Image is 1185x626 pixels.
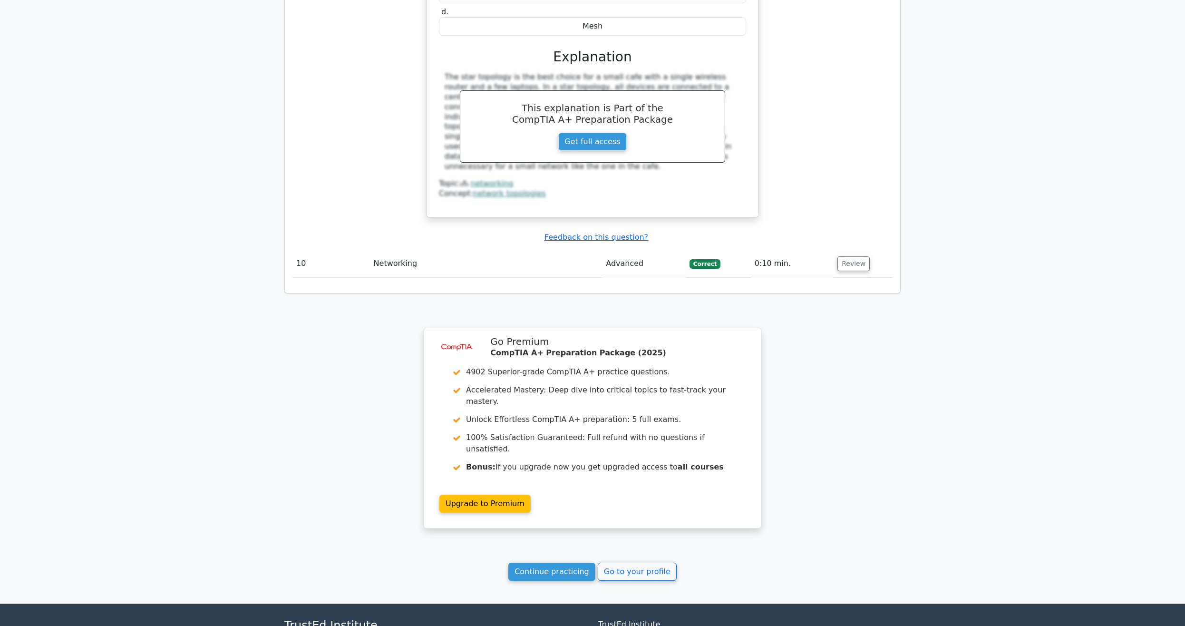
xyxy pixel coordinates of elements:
[445,72,740,171] div: The star topology is the best choice for a small cafe with a single wireless router and a few lap...
[441,7,448,16] span: d.
[445,49,740,65] h3: Explanation
[602,250,686,277] td: Advanced
[751,250,834,277] td: 0:10 min.
[292,250,370,277] td: 10
[598,563,677,581] a: Go to your profile
[439,17,746,36] div: Mesh
[508,563,595,581] a: Continue practicing
[439,495,531,513] a: Upgrade to Premium
[370,250,602,277] td: Networking
[544,233,648,242] a: Feedback on this question?
[473,189,546,198] a: network topologies
[837,256,870,271] button: Review
[471,179,514,188] a: networking
[558,133,626,151] a: Get full access
[690,259,720,269] span: Correct
[439,179,746,189] div: Topic:
[439,189,746,199] div: Concept:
